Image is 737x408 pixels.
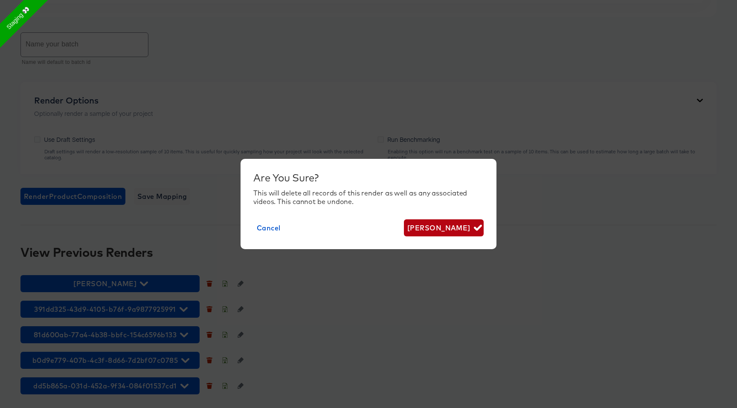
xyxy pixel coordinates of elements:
span: [PERSON_NAME] [407,222,480,234]
div: This will delete all records of this render as well as any associated videos. This cannot be undone. [253,189,484,206]
span: Cancel [257,222,281,234]
button: Cancel [253,219,284,236]
button: [PERSON_NAME] [404,219,484,236]
div: Are You Sure? [253,172,484,184]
